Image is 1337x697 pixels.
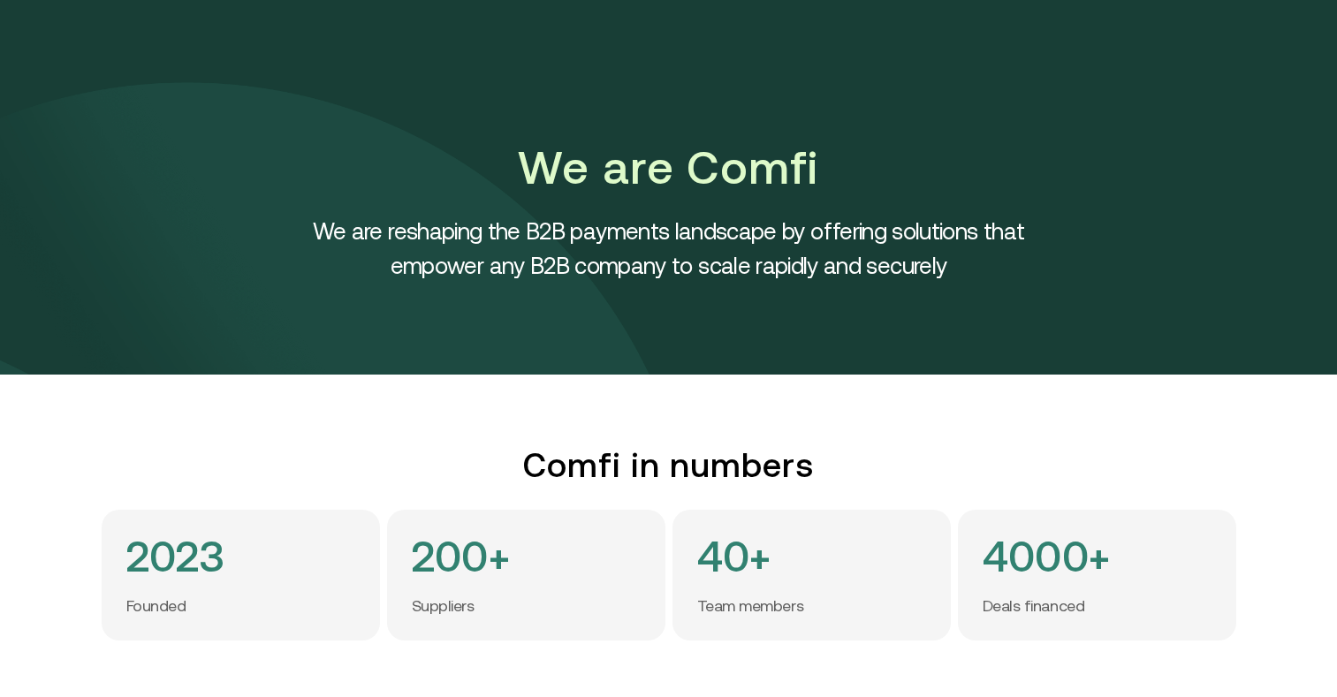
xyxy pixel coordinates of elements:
h2: Comfi in numbers [102,445,1236,485]
p: Suppliers [412,596,475,617]
h4: 4000+ [983,534,1111,579]
h4: 2023 [126,534,225,579]
h4: 40+ [697,534,771,579]
p: Founded [126,596,186,617]
h1: We are Comfi [271,136,1067,200]
h4: 200+ [412,534,511,579]
h4: We are reshaping the B2B payments landscape by offering solutions that empower any B2B company to... [271,214,1067,283]
p: Team members [697,596,804,617]
p: Deals financed [983,596,1085,617]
